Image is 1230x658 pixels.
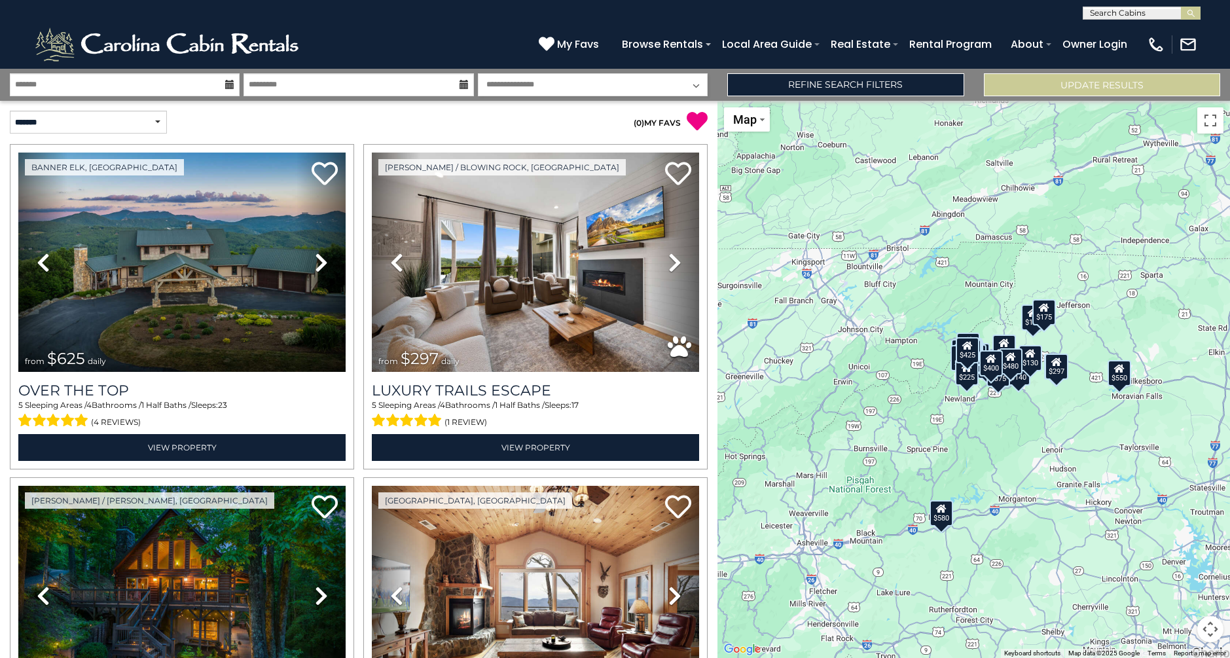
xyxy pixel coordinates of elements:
[539,36,602,53] a: My Favs
[378,159,626,175] a: [PERSON_NAME] / Blowing Rock, [GEOGRAPHIC_DATA]
[1021,304,1044,331] div: $175
[1148,649,1166,657] a: Terms
[495,400,545,410] span: 1 Half Baths /
[733,113,757,126] span: Map
[218,400,227,410] span: 23
[33,25,304,64] img: White-1-2.png
[372,153,699,372] img: thumbnail_168695581.jpeg
[1197,107,1223,134] button: Toggle fullscreen view
[372,399,699,431] div: Sleeping Areas / Bathrooms / Sleeps:
[665,494,691,522] a: Add to favorites
[1197,616,1223,642] button: Map camera controls
[91,414,141,431] span: (4 reviews)
[18,399,346,431] div: Sleeping Areas / Bathrooms / Sleeps:
[440,400,445,410] span: 4
[86,400,92,410] span: 4
[401,349,439,368] span: $297
[372,434,699,461] a: View Property
[615,33,710,56] a: Browse Rentals
[956,332,980,358] div: $125
[18,434,346,461] a: View Property
[992,335,1016,361] div: $349
[18,382,346,399] a: Over The Top
[721,641,764,658] img: Google
[1044,354,1068,380] div: $297
[18,400,23,410] span: 5
[312,494,338,522] a: Add to favorites
[1019,345,1042,371] div: $130
[25,356,45,366] span: from
[929,500,952,526] div: $580
[986,360,1009,386] div: $375
[1032,299,1055,325] div: $175
[956,337,979,363] div: $425
[444,414,487,431] span: (1 review)
[1174,649,1226,657] a: Report a map error
[955,359,979,386] div: $225
[18,153,346,372] img: thumbnail_167153549.jpeg
[25,492,274,509] a: [PERSON_NAME] / [PERSON_NAME], [GEOGRAPHIC_DATA]
[378,492,572,509] a: [GEOGRAPHIC_DATA], [GEOGRAPHIC_DATA]
[634,118,681,128] a: (0)MY FAVS
[1068,649,1140,657] span: Map data ©2025 Google
[88,356,106,366] span: daily
[1108,359,1131,386] div: $550
[1007,359,1030,385] div: $140
[1179,35,1197,54] img: mail-regular-white.png
[441,356,460,366] span: daily
[634,118,644,128] span: ( )
[25,159,184,175] a: Banner Elk, [GEOGRAPHIC_DATA]
[998,348,1022,374] div: $480
[372,400,376,410] span: 5
[47,349,85,368] span: $625
[636,118,642,128] span: 0
[724,107,770,132] button: Change map style
[312,160,338,189] a: Add to favorites
[1147,35,1165,54] img: phone-regular-white.png
[984,73,1220,96] button: Update Results
[378,356,398,366] span: from
[721,641,764,658] a: Open this area in Google Maps (opens a new window)
[727,73,964,96] a: Refine Search Filters
[903,33,998,56] a: Rental Program
[715,33,818,56] a: Local Area Guide
[979,350,1002,376] div: $400
[571,400,579,410] span: 17
[1004,649,1060,658] button: Keyboard shortcuts
[824,33,897,56] a: Real Estate
[372,382,699,399] a: Luxury Trails Escape
[1056,33,1134,56] a: Owner Login
[1004,33,1050,56] a: About
[557,36,599,52] span: My Favs
[950,344,973,371] div: $230
[141,400,191,410] span: 1 Half Baths /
